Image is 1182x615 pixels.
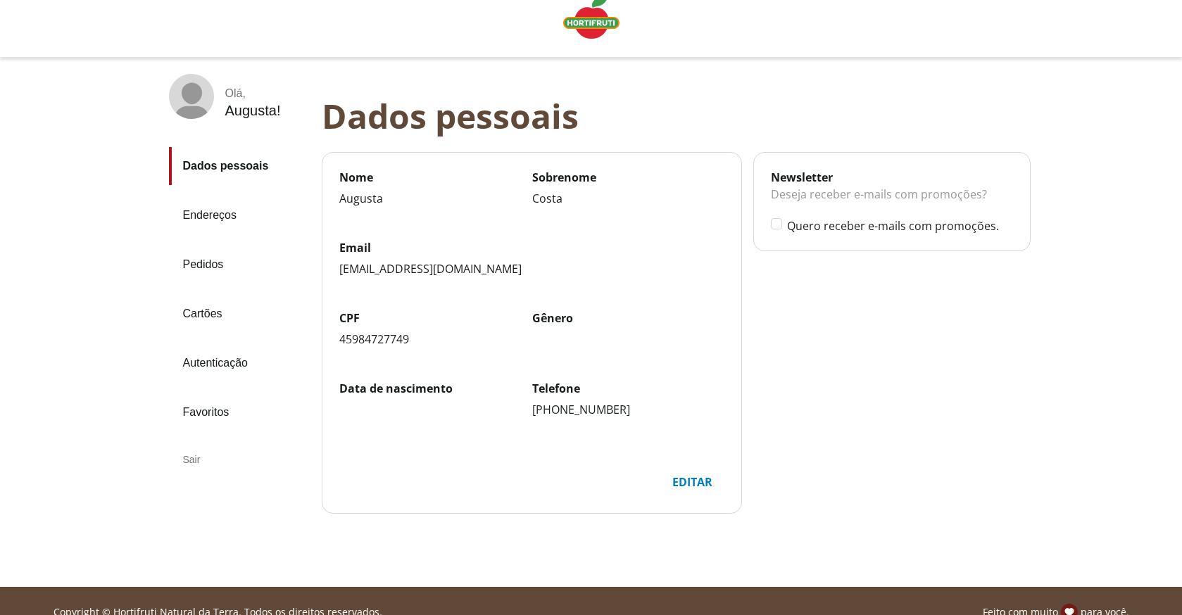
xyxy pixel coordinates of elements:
[225,103,281,119] div: Augusta !
[771,170,1012,185] div: Newsletter
[532,381,725,396] label: Telefone
[339,261,725,277] div: [EMAIL_ADDRESS][DOMAIN_NAME]
[339,310,532,326] label: CPF
[225,87,281,100] div: Olá ,
[169,147,310,185] a: Dados pessoais
[169,443,310,476] div: Sair
[339,331,532,347] div: 45984727749
[339,191,532,206] div: Augusta
[339,240,725,255] label: Email
[169,196,310,234] a: Endereços
[532,170,725,185] label: Sobrenome
[532,402,725,417] div: [PHONE_NUMBER]
[339,381,532,396] label: Data de nascimento
[532,310,725,326] label: Gênero
[169,393,310,431] a: Favoritos
[322,96,1042,135] div: Dados pessoais
[532,191,725,206] div: Costa
[771,185,1012,217] div: Deseja receber e-mails com promoções?
[169,295,310,333] a: Cartões
[787,218,1012,234] label: Quero receber e-mails com promoções.
[169,344,310,382] a: Autenticação
[339,170,532,185] label: Nome
[660,468,724,496] button: Editar
[169,246,310,284] a: Pedidos
[661,469,724,495] div: Editar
